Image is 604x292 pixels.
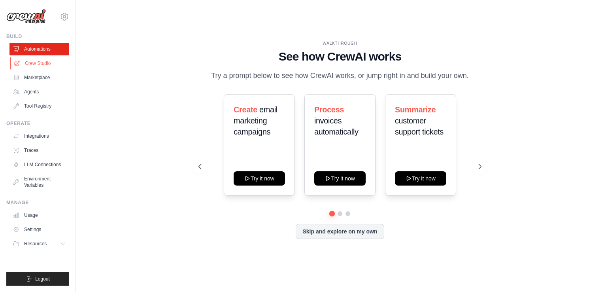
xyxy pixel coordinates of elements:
[9,223,69,236] a: Settings
[9,85,69,98] a: Agents
[9,173,69,192] a: Environment Variables
[9,100,69,112] a: Tool Registry
[198,40,481,46] div: WALKTHROUGH
[314,171,366,186] button: Try it now
[314,116,359,136] span: invoices automatically
[6,199,69,206] div: Manage
[234,105,257,114] span: Create
[234,105,277,136] span: email marketing campaigns
[296,224,384,239] button: Skip and explore on my own
[6,120,69,127] div: Operate
[395,105,436,114] span: Summarize
[234,171,285,186] button: Try it now
[10,57,70,70] a: Crew Studio
[6,9,46,24] img: Logo
[35,276,50,282] span: Logout
[9,237,69,250] button: Resources
[9,130,69,142] a: Integrations
[6,272,69,286] button: Logout
[395,171,446,186] button: Try it now
[314,105,344,114] span: Process
[198,49,481,64] h1: See how CrewAI works
[9,209,69,222] a: Usage
[6,33,69,40] div: Build
[395,116,444,136] span: customer support tickets
[9,43,69,55] a: Automations
[9,144,69,157] a: Traces
[24,241,47,247] span: Resources
[9,158,69,171] a: LLM Connections
[9,71,69,84] a: Marketplace
[207,70,473,82] p: Try a prompt below to see how CrewAI works, or jump right in and build your own.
